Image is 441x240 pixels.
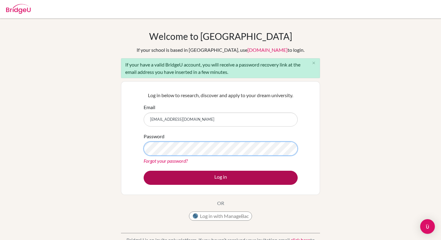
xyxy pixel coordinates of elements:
div: Open Intercom Messenger [420,219,435,234]
button: Log in [144,171,298,185]
label: Email [144,104,155,111]
a: Forgot your password? [144,158,188,164]
p: OR [217,200,224,207]
button: Log in with ManageBac [189,211,252,221]
h1: Welcome to [GEOGRAPHIC_DATA] [149,31,292,42]
button: Close [307,59,320,68]
a: [DOMAIN_NAME] [247,47,288,53]
label: Password [144,133,164,140]
img: Bridge-U [6,4,31,14]
p: Log in below to research, discover and apply to your dream university. [144,92,298,99]
i: close [311,61,316,65]
div: If your school is based in [GEOGRAPHIC_DATA], use to login. [137,46,304,54]
div: If your have a valid BridgeU account, you will receive a password recovery link at the email addr... [121,58,320,78]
